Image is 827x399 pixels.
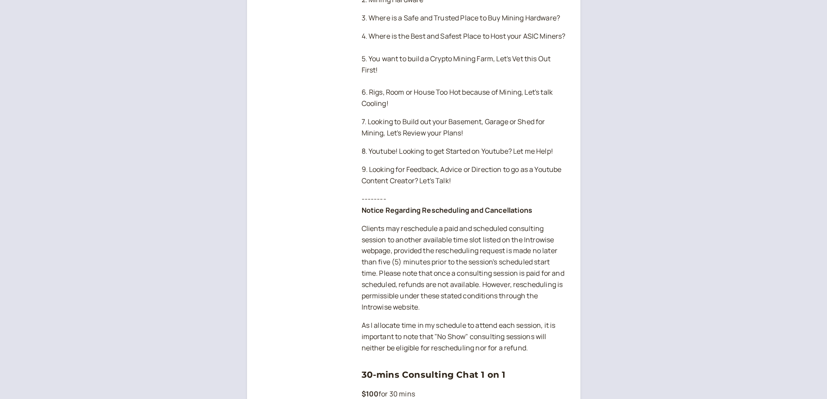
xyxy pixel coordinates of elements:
[362,164,567,187] p: 9. Looking for Feedback, Advice or Direction to go as a Youtube Content Creator? Let's Talk!
[362,320,567,354] p: As I allocate time in my schedule to attend each session, it is important to note that "No Show" ...
[362,369,506,380] a: 30-mins Consulting Chat 1 on 1
[362,13,567,24] p: 3. Where is a Safe and Trusted Place to Buy Mining Hardware?
[362,223,567,313] p: Clients may reschedule a paid and scheduled consulting session to another available time slot lis...
[362,116,567,139] p: 7. Looking to Build out your Basement, Garage or Shed for Mining, Let's Review your Plans!
[362,205,533,215] strong: Notice Regarding Rescheduling and Cancellations
[362,389,379,399] b: $100
[362,146,567,157] p: 8. Youtube! Looking to get Started on Youtube? Let me Help!
[362,194,567,216] p: --------
[362,31,567,109] p: 4. Where is the Best and Safest Place to Host your ASIC Miners? 5. You want to build a Crypto Min...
